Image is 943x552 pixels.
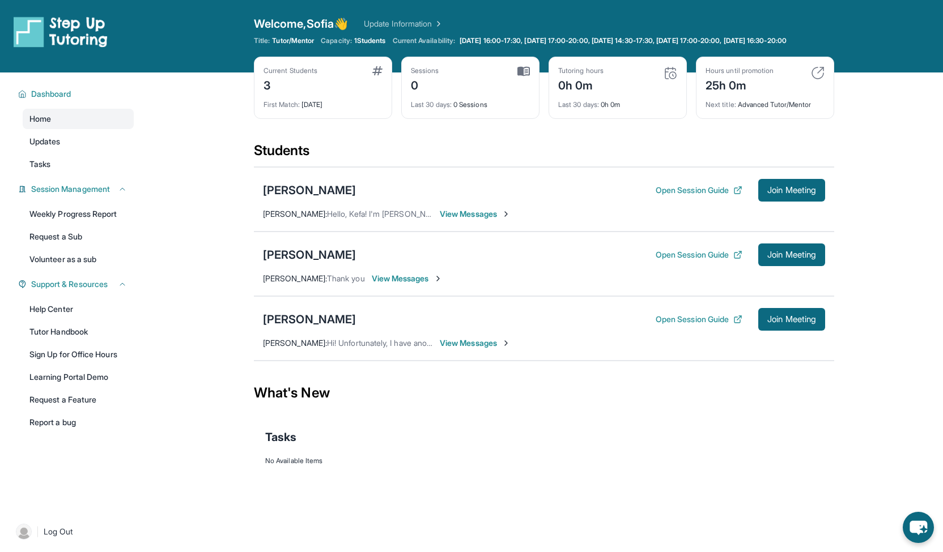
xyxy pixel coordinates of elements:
[706,66,774,75] div: Hours until promotion
[372,66,383,75] img: card
[656,249,742,260] button: Open Session Guide
[372,273,443,284] span: View Messages
[457,36,789,45] a: [DATE] 16:00-17:30, [DATE] 17:00-20:00, [DATE] 14:30-17:30, [DATE] 17:00-20:00, [DATE] 16:30-20:00
[31,183,110,195] span: Session Management
[23,390,134,410] a: Request a Feature
[27,279,127,290] button: Support & Resources
[254,16,348,32] span: Welcome, Sofia 👋
[23,204,134,224] a: Weekly Progress Report
[903,512,934,543] button: chat-button
[432,18,443,29] img: Chevron Right
[263,311,356,327] div: [PERSON_NAME]
[27,183,127,195] button: Session Management
[29,113,51,125] span: Home
[656,185,742,196] button: Open Session Guide
[434,274,443,283] img: Chevron-Right
[23,109,134,129] a: Home
[440,337,511,349] span: View Messages
[767,316,816,323] span: Join Meeting
[254,142,834,166] div: Students
[517,66,530,76] img: card
[706,100,736,109] span: Next title :
[265,456,823,465] div: No Available Items
[23,344,134,365] a: Sign Up for Office Hours
[272,36,314,45] span: Tutor/Mentor
[411,75,439,93] div: 0
[29,159,50,170] span: Tasks
[254,368,834,418] div: What's New
[264,75,317,93] div: 3
[664,66,677,80] img: card
[411,100,452,109] span: Last 30 days :
[264,100,300,109] span: First Match :
[23,299,134,319] a: Help Center
[254,36,270,45] span: Title:
[706,93,825,109] div: Advanced Tutor/Mentor
[14,16,108,48] img: logo
[656,314,742,325] button: Open Session Guide
[411,66,439,75] div: Sessions
[36,525,39,538] span: |
[23,367,134,387] a: Learning Portal Demo
[31,88,71,100] span: Dashboard
[23,249,134,269] a: Volunteer as a sub
[558,93,677,109] div: 0h 0m
[411,93,530,109] div: 0 Sessions
[767,187,816,194] span: Join Meeting
[23,322,134,342] a: Tutor Handbook
[31,279,108,290] span: Support & Resources
[758,308,825,331] button: Join Meeting
[364,18,443,29] a: Update Information
[264,66,317,75] div: Current Students
[811,66,825,80] img: card
[23,154,134,174] a: Tasks
[23,131,134,152] a: Updates
[11,519,134,544] a: |Log Out
[502,339,511,348] img: Chevron-Right
[758,243,825,266] button: Join Meeting
[264,93,383,109] div: [DATE]
[767,251,816,258] span: Join Meeting
[29,136,61,147] span: Updates
[23,226,134,247] a: Request a Sub
[440,208,511,220] span: View Messages
[393,36,455,45] span: Current Availability:
[44,526,73,537] span: Log Out
[706,75,774,93] div: 25h 0m
[263,273,327,283] span: [PERSON_NAME] :
[758,179,825,202] button: Join Meeting
[263,338,327,348] span: [PERSON_NAME] :
[263,247,356,263] div: [PERSON_NAME]
[558,66,604,75] div: Tutoring hours
[502,209,511,219] img: Chevron-Right
[23,412,134,433] a: Report a bug
[321,36,352,45] span: Capacity:
[263,182,356,198] div: [PERSON_NAME]
[16,524,32,540] img: user-img
[263,209,327,219] span: [PERSON_NAME] :
[27,88,127,100] button: Dashboard
[460,36,787,45] span: [DATE] 16:00-17:30, [DATE] 17:00-20:00, [DATE] 14:30-17:30, [DATE] 17:00-20:00, [DATE] 16:30-20:00
[327,273,365,283] span: Thank you
[558,75,604,93] div: 0h 0m
[354,36,386,45] span: 1 Students
[558,100,599,109] span: Last 30 days :
[327,338,843,348] span: Hi! Unfortunately, I have another session until 6:00 [DATE], but after that time I am available. ...
[265,429,296,445] span: Tasks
